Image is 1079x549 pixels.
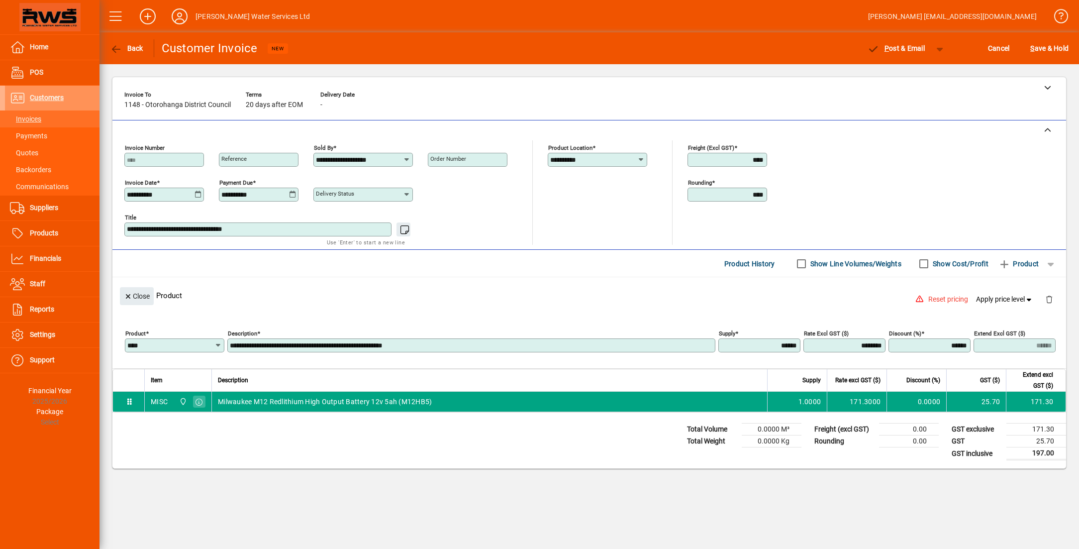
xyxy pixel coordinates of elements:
label: Show Cost/Profit [931,259,988,269]
span: POS [30,68,43,76]
mat-label: Product [125,330,146,337]
td: 171.30 [1006,424,1066,436]
span: Product [998,256,1039,272]
a: POS [5,60,99,85]
app-page-header-button: Close [117,291,156,300]
span: Package [36,408,63,416]
mat-label: Payment due [219,179,253,186]
span: Item [151,375,163,386]
button: Product History [720,255,779,273]
mat-label: Title [125,214,136,221]
span: 1.0000 [798,397,821,407]
span: Products [30,229,58,237]
button: Save & Hold [1028,39,1071,57]
mat-hint: Use 'Enter' to start a new line [327,236,405,248]
div: Product [112,277,1066,314]
span: Customers [30,94,64,102]
span: Home [30,43,48,51]
mat-label: Freight (excl GST) [688,144,734,151]
span: S [1030,44,1034,52]
span: Discount (%) [906,375,940,386]
span: Close [124,288,150,305]
span: Apply price level [976,294,1034,305]
span: Financials [30,254,61,262]
mat-label: Extend excl GST ($) [974,330,1025,337]
td: Freight (excl GST) [809,424,879,436]
span: Payments [10,132,47,140]
td: GST inclusive [947,447,1006,460]
a: Settings [5,323,99,347]
span: Communications [10,183,69,191]
td: GST [947,436,1006,447]
td: GST exclusive [947,424,1006,436]
a: Knowledge Base [1047,2,1067,34]
span: P [884,44,889,52]
div: 171.3000 [833,397,881,407]
mat-label: Sold by [314,144,333,151]
div: MISC [151,397,168,407]
span: Cancel [988,40,1010,56]
span: Otorohanga [177,396,188,407]
button: Apply price level [972,291,1038,309]
span: NEW [272,45,284,52]
td: Rounding [809,436,879,447]
td: 25.70 [946,392,1006,412]
a: Quotes [5,144,99,161]
mat-label: Rounding [688,179,712,186]
a: Reports [5,297,99,322]
mat-label: Supply [719,330,735,337]
span: Support [30,356,55,364]
span: Supply [802,375,821,386]
a: Financials [5,246,99,271]
span: Product History [724,256,775,272]
div: [PERSON_NAME] Water Services Ltd [196,8,310,24]
td: 25.70 [1006,436,1066,447]
a: Communications [5,178,99,195]
mat-label: Invoice number [125,144,165,151]
span: Reports [30,305,54,313]
td: 0.00 [879,424,939,436]
td: 0.0000 [886,392,946,412]
span: Quotes [10,149,38,157]
td: Total Weight [682,436,742,447]
a: Staff [5,272,99,297]
button: Product [993,255,1044,273]
span: Settings [30,330,55,338]
span: Financial Year [28,387,72,395]
span: Suppliers [30,204,58,212]
span: Description [218,375,248,386]
a: Products [5,221,99,246]
td: 0.00 [879,436,939,447]
span: ave & Hold [1030,40,1069,56]
span: Rate excl GST ($) [835,375,881,386]
mat-label: Invoice date [125,179,157,186]
span: Backorders [10,166,51,174]
mat-label: Product location [548,144,592,151]
span: Reset pricing [928,294,968,305]
a: Invoices [5,110,99,127]
mat-label: Order number [430,155,466,162]
span: Invoices [10,115,41,123]
button: Cancel [985,39,1012,57]
span: Back [110,44,143,52]
button: Back [107,39,146,57]
span: 1148 - Otorohanga District Council [124,101,231,109]
mat-label: Discount (%) [889,330,921,337]
app-page-header-button: Back [99,39,154,57]
button: Profile [164,7,196,25]
button: Delete [1037,287,1061,311]
span: Staff [30,280,45,288]
mat-label: Delivery status [316,190,354,197]
span: Milwaukee M12 Redlithium High Output Battery 12v 5ah (M12HB5) [218,397,432,407]
span: GST ($) [980,375,1000,386]
a: Support [5,348,99,373]
td: 171.30 [1006,392,1066,412]
span: - [320,101,322,109]
button: Close [120,287,154,305]
mat-label: Reference [221,155,247,162]
button: Reset pricing [924,291,972,309]
div: Customer Invoice [162,40,258,56]
a: Home [5,35,99,60]
a: Payments [5,127,99,144]
button: Add [132,7,164,25]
